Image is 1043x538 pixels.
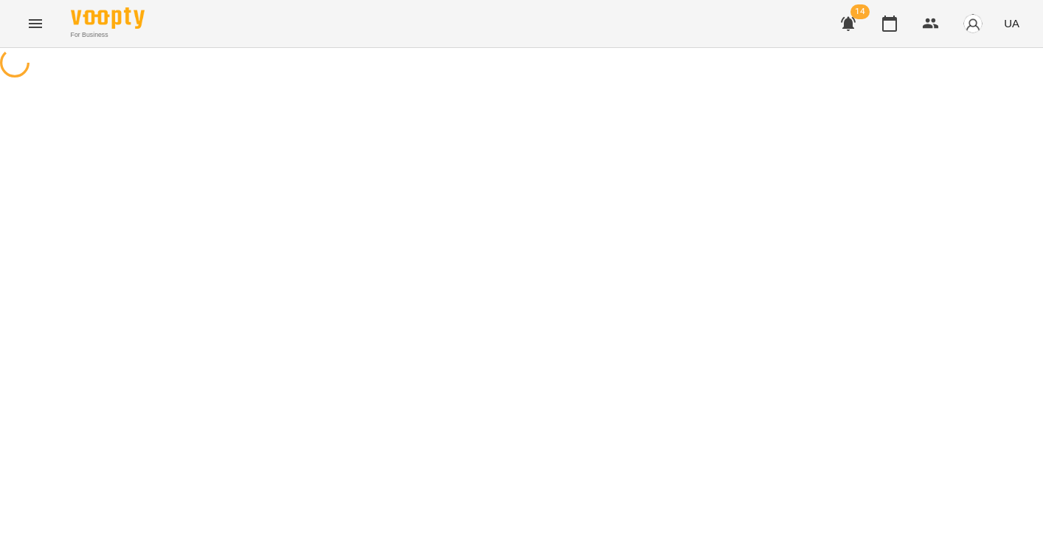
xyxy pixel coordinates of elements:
span: UA [1004,15,1019,31]
span: For Business [71,30,145,40]
button: UA [998,10,1025,37]
img: avatar_s.png [963,13,983,34]
img: Voopty Logo [71,7,145,29]
button: Menu [18,6,53,41]
span: 14 [850,4,870,19]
